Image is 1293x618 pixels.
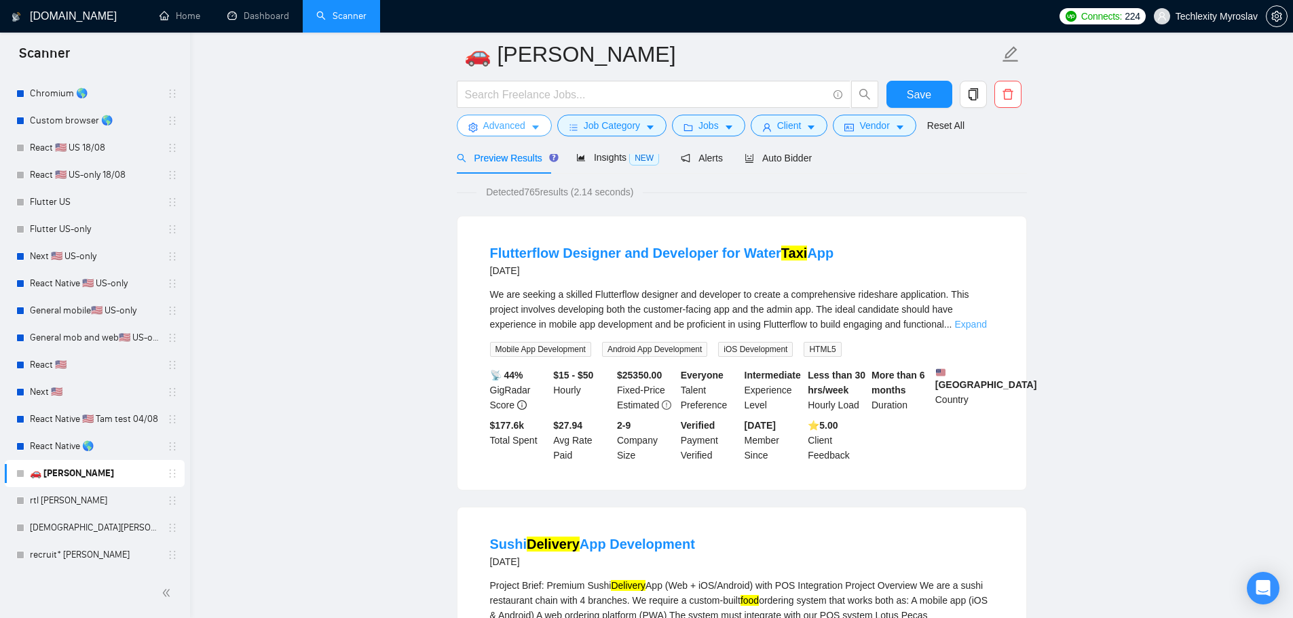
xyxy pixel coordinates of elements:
[742,418,806,463] div: Member Since
[745,420,776,431] b: [DATE]
[955,319,987,330] a: Expand
[617,370,662,381] b: $ 25350.00
[681,370,724,381] b: Everyone
[30,107,159,134] a: Custom browser 🌎
[742,368,806,412] div: Experience Level
[167,115,178,126] span: holder
[30,216,159,243] a: Flutter US-only
[1002,45,1019,63] span: edit
[457,115,552,136] button: settingAdvancedcaret-down
[895,122,905,132] span: caret-down
[550,418,614,463] div: Avg Rate Paid
[468,122,478,132] span: setting
[681,153,690,163] span: notification
[316,10,367,22] a: searchScanner
[30,487,159,514] a: rtl [PERSON_NAME]
[553,420,582,431] b: $27.94
[167,170,178,180] span: holder
[30,80,159,107] a: Chromium 🌎
[569,122,578,132] span: bars
[30,460,159,487] a: 🚗 [PERSON_NAME]
[724,122,734,132] span: caret-down
[960,88,986,100] span: copy
[167,278,178,289] span: holder
[30,379,159,406] a: Next 🇺🇸
[751,115,828,136] button: userClientcaret-down
[167,549,178,560] span: holder
[30,406,159,433] a: React Native 🇺🇸 Tam test 04/08
[614,418,678,463] div: Company Size
[162,586,175,600] span: double-left
[833,115,916,136] button: idcardVendorcaret-down
[645,122,655,132] span: caret-down
[167,224,178,235] span: holder
[30,243,159,270] a: Next 🇺🇸 US-only
[167,332,178,343] span: holder
[683,122,693,132] span: folder
[30,514,159,541] a: [DEMOGRAPHIC_DATA][PERSON_NAME]
[584,118,640,133] span: Job Category
[678,368,742,412] div: Talent Preference
[844,122,854,132] span: idcard
[557,115,667,136] button: barsJob Categorycaret-down
[527,537,580,552] mark: Delivery
[933,368,996,412] div: Country
[808,420,838,431] b: ⭐️ 5.00
[167,197,178,208] span: holder
[548,151,560,163] div: Tooltip anchor
[517,400,527,410] span: info-circle
[30,270,159,297] a: React Native 🇺🇸 US-only
[167,360,178,370] span: holder
[553,370,593,381] b: $15 - $50
[851,81,878,108] button: search
[576,153,586,162] span: area-chart
[777,118,802,133] span: Client
[531,122,540,132] span: caret-down
[907,86,931,103] span: Save
[465,86,827,103] input: Search Freelance Jobs...
[167,142,178,153] span: holder
[167,387,178,398] span: holder
[30,297,159,324] a: General mobile🇺🇸 US-only
[457,153,466,163] span: search
[490,246,834,260] a: Flutterflow Designer and Developer for WaterTaxiApp
[487,368,551,412] div: GigRadar Score
[476,185,643,199] span: Detected 765 results (2.14 seconds)
[872,370,925,395] b: More than 6 months
[167,414,178,425] span: holder
[490,289,969,330] span: We are seeking a skilled Flutterflow designer and developer to create a comprehensive rideshare a...
[681,420,715,431] b: Verified
[1266,5,1288,27] button: setting
[30,324,159,351] a: General mob and web🇺🇸 US-only - to be done
[944,319,952,330] span: ...
[30,351,159,379] a: React 🇺🇸
[611,580,645,591] mark: Delivery
[550,368,614,412] div: Hourly
[935,368,1037,390] b: [GEOGRAPHIC_DATA]
[869,368,933,412] div: Duration
[12,6,21,28] img: logo
[167,305,178,316] span: holder
[1081,9,1122,24] span: Connects:
[30,189,159,216] a: Flutter US
[490,287,994,332] div: We are seeking a skilled Flutterflow designer and developer to create a comprehensive rideshare a...
[859,118,889,133] span: Vendor
[167,88,178,99] span: holder
[781,246,808,260] mark: Taxi
[927,118,964,133] a: Reset All
[30,541,159,568] a: recruit* [PERSON_NAME]
[995,88,1021,100] span: delete
[160,10,200,22] a: homeHome
[483,118,525,133] span: Advanced
[808,370,865,395] b: Less than 30 hrs/week
[1266,11,1288,22] a: setting
[617,420,631,431] b: 2-9
[30,161,159,189] a: React 🇺🇸 US-only 18/08
[852,88,878,100] span: search
[804,342,841,357] span: HTML5
[167,441,178,452] span: holder
[833,90,842,99] span: info-circle
[698,118,719,133] span: Jobs
[718,342,793,357] span: iOS Development
[227,10,289,22] a: dashboardDashboard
